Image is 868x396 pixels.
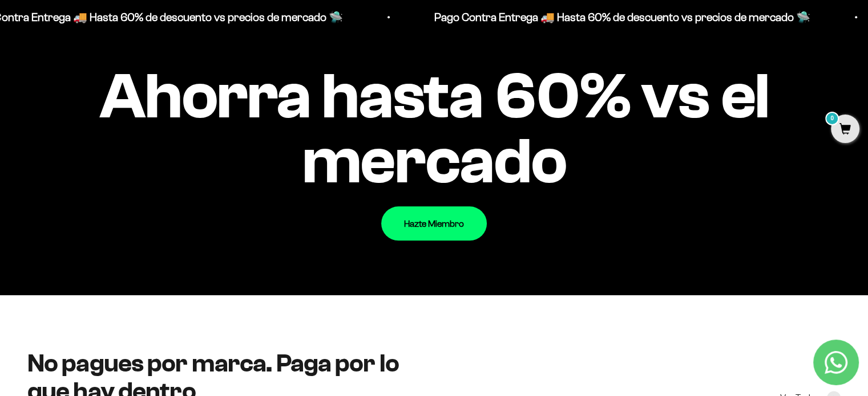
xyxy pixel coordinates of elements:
mark: 0 [825,112,839,125]
impact-text: Ahorra hasta 60% vs el mercado [27,63,841,193]
a: Hazte Miembro [381,206,487,240]
a: 0 [831,124,859,136]
p: Pago Contra Entrega 🚚 Hasta 60% de descuento vs precios de mercado 🛸 [434,8,810,26]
